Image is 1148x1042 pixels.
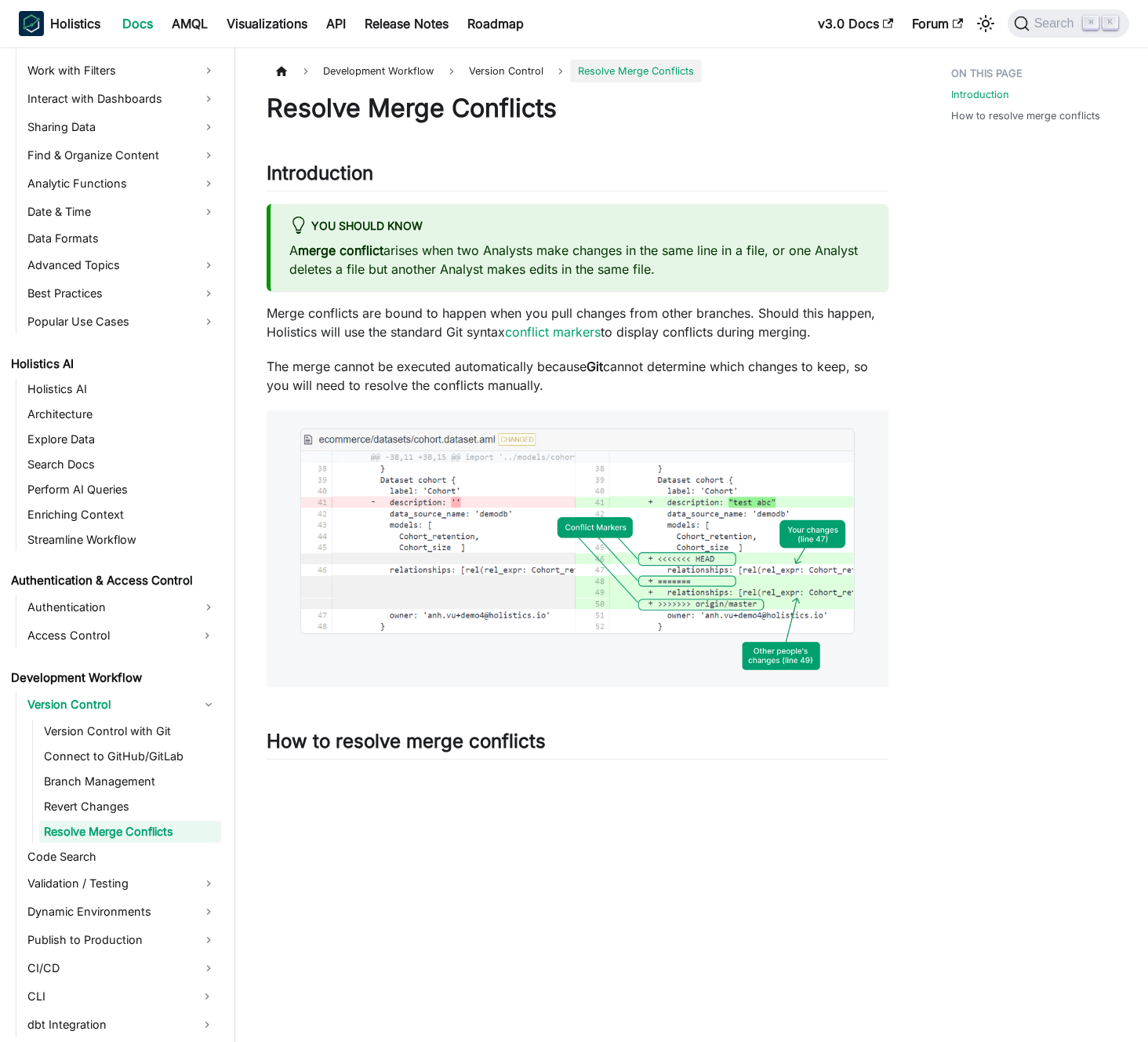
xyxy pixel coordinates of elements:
a: Connect to GitHub/GitLab [39,745,221,767]
button: Expand sidebar category 'Access Control' [193,623,221,648]
a: Validation / Testing [23,871,221,896]
p: Merge conflicts are bound to happen when you pull changes from other branches. Should this happen... [267,304,888,341]
a: Interact with Dashboards [23,86,221,111]
strong: merge conflict [298,242,383,258]
strong: Git [587,359,603,374]
b: Holistics [50,14,100,33]
div: You should know [289,217,870,237]
a: Resolve Merge Conflicts [39,821,221,843]
a: Enriching Context [23,504,221,526]
a: Analytic Functions [23,171,221,196]
a: Docs [113,11,162,36]
span: Resolve Merge Conflicts [570,60,702,82]
a: Version Control with Git [39,720,221,742]
a: conflict markers [505,324,601,340]
h2: Introduction [267,162,888,191]
a: Holistics AI [23,378,221,400]
a: dbt Integration [23,1012,193,1037]
a: Development Workflow [6,667,221,689]
span: Search [1030,16,1084,31]
a: Architecture [23,403,221,425]
a: Streamline Workflow [23,529,221,551]
a: Find & Organize Content [23,143,221,168]
a: Release Notes [355,11,458,36]
a: Access Control [23,623,193,648]
a: Advanced Topics [23,253,221,278]
a: Holistics AI [6,353,221,375]
a: Publish to Production [23,927,221,953]
a: Authentication [23,595,221,620]
a: Perform AI Queries [23,479,221,501]
a: Home page [267,60,296,82]
img: Holistics [19,11,44,36]
a: Code Search [23,846,221,868]
a: API [317,11,355,36]
a: CI/CD [23,956,221,981]
kbd: K [1103,16,1118,30]
a: Introduction [951,87,1009,102]
a: Explore Data [23,428,221,450]
kbd: ⌘ [1083,16,1099,30]
button: Expand sidebar category 'dbt Integration' [193,1012,221,1037]
a: Best Practices [23,281,221,306]
a: Sharing Data [23,115,221,140]
h1: Resolve Merge Conflicts [267,93,888,124]
a: Search Docs [23,454,221,475]
button: Switch between dark and light mode (currently light mode) [973,11,998,36]
span: Development Workflow [315,60,441,82]
a: Dynamic Environments [23,899,221,924]
nav: Breadcrumbs [267,60,888,82]
a: Data Formats [23,228,221,250]
a: Roadmap [458,11,533,36]
a: v3.0 Docs [808,11,903,36]
p: A arises when two Analysts make changes in the same line in a file, or one Analyst deletes a file... [289,241,870,279]
a: Work with Filters [23,58,221,83]
a: Visualizations [217,11,317,36]
a: Popular Use Cases [23,309,221,334]
h2: How to resolve merge conflicts [267,730,888,760]
a: Branch Management [39,771,221,792]
a: Date & Time [23,199,221,224]
a: CLI [23,984,193,1009]
a: Forum [903,11,972,36]
a: HolisticsHolistics [19,11,100,36]
button: Search (Command+K) [1008,9,1129,38]
a: Version Control [23,692,221,717]
a: Revert Changes [39,796,221,818]
button: Expand sidebar category 'CLI' [193,984,221,1009]
a: How to resolve merge conflicts [951,108,1100,123]
a: AMQL [162,11,217,36]
span: Version Control [461,60,551,82]
a: Authentication & Access Control [6,570,221,592]
p: The merge cannot be executed automatically because cannot determine which changes to keep, so you... [267,357,888,395]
